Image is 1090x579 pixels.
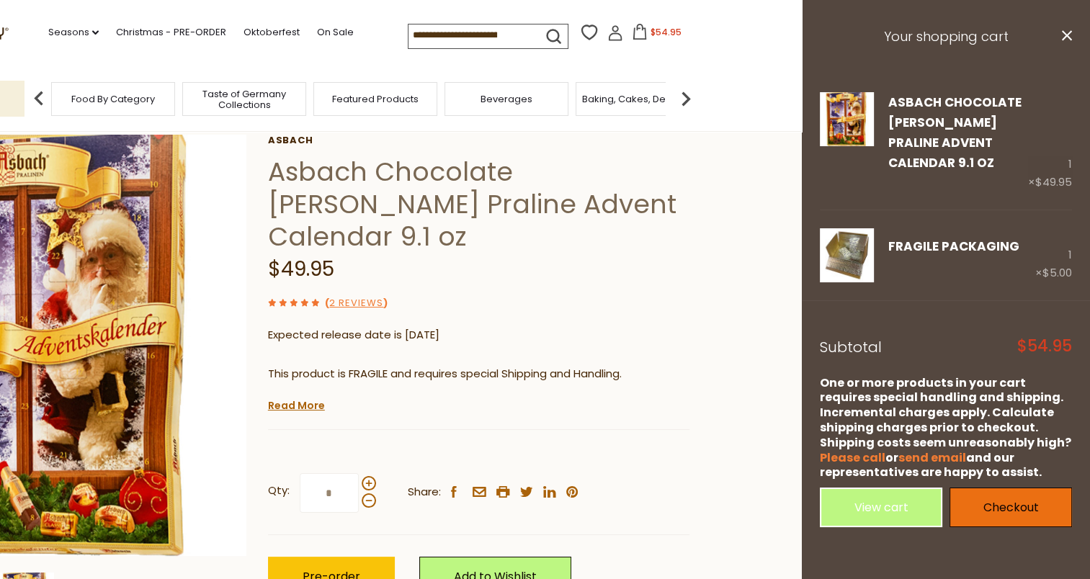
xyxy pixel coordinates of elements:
img: previous arrow [24,84,53,113]
strong: Qty: [268,482,290,500]
a: On Sale [316,24,353,40]
a: Baking, Cakes, Desserts [582,94,694,104]
span: $54.95 [1017,338,1072,354]
div: 1 × [1028,92,1072,192]
a: Please call [820,449,885,466]
a: FRAGILE Packaging [888,238,1019,255]
button: $54.95 [626,24,687,45]
a: Featured Products [332,94,419,104]
h1: Asbach Chocolate [PERSON_NAME] Praline Advent Calendar 9.1 oz [268,156,689,253]
a: Taste of Germany Collections [187,89,302,110]
p: This product is FRAGILE and requires special Shipping and Handling. [268,365,689,383]
a: Asbach Chocolate Brandy Praline Advent Calendar 9.1 oz [820,92,874,192]
a: View cart [820,488,942,527]
a: Asbach Chocolate [PERSON_NAME] Praline Advent Calendar 9.1 oz [888,94,1022,172]
a: Food By Category [71,94,155,104]
span: $49.95 [268,255,334,283]
a: Asbach [268,135,689,146]
img: FRAGILE Packaging [820,228,874,282]
p: Expected release date is [DATE] [268,326,689,344]
img: Asbach Chocolate Brandy Praline Advent Calendar 9.1 oz [820,92,874,146]
a: Beverages [481,94,532,104]
span: Share: [408,483,441,501]
span: $49.95 [1035,174,1072,189]
span: $54.95 [651,26,682,38]
input: Qty: [300,473,359,513]
a: Christmas - PRE-ORDER [116,24,225,40]
li: We will ship this product in heat-protective, cushioned packaging and ice during warm weather mon... [282,394,689,412]
a: Oktoberfest [243,24,299,40]
a: send email [898,449,966,466]
img: next arrow [671,84,700,113]
a: Checkout [950,488,1072,527]
span: $5.00 [1042,265,1072,280]
a: Seasons [48,24,99,40]
a: Read More [268,398,325,413]
div: 1 × [1035,228,1072,282]
span: Subtotal [820,337,882,357]
span: ( ) [325,296,388,310]
a: 2 Reviews [329,296,383,311]
div: One or more products in your cart requires special handling and shipping. Incremental charges app... [820,376,1072,481]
